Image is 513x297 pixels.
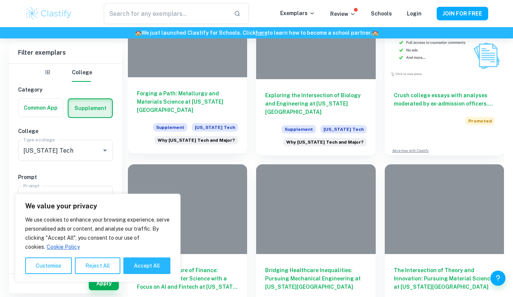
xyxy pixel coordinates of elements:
[25,257,72,274] button: Customise
[23,182,40,189] label: Prompt
[256,30,267,36] a: here
[18,127,113,135] h6: College
[392,148,429,153] a: Advertise with Clastify
[265,266,366,291] h6: Bridging Healthcare Inequalities: Pursuing Mechanical Engineering at [US_STATE][GEOGRAPHIC_DATA]
[286,139,364,145] span: Why [US_STATE] Tech and Major?
[490,271,505,286] button: Help and Feedback
[2,29,511,37] h6: We just launched Clastify for Schools. Click to learn how to become a school partner.
[18,173,113,181] h6: Prompt
[155,136,238,144] div: Why do you want to study your chosen major, and why do you want to study that major at Georgia Tech?
[25,6,73,21] img: Clastify logo
[68,99,112,117] button: Supplement
[394,266,495,291] h6: The Intersection of Theory and Innovation: Pursuing Material Science at [US_STATE][GEOGRAPHIC_DATA]
[23,136,55,143] label: Type a college
[153,123,187,132] span: Supplement
[18,86,113,94] h6: Category
[89,277,119,290] button: Apply
[137,266,238,291] h6: Building the Future of Finance: Studying Computer Science with a Focus on AI and Fintech at [US_S...
[330,10,356,18] p: Review
[100,145,110,156] button: Open
[282,125,316,133] span: Supplement
[137,89,238,114] h6: Forging a Path: Metallurgy and Materials Science at [US_STATE][GEOGRAPHIC_DATA]
[25,202,170,211] p: We value your privacy
[371,11,392,17] a: Schools
[18,99,63,117] button: Common App
[25,215,170,251] p: We use cookies to enhance your browsing experience, serve personalised ads or content, and analys...
[372,30,378,36] span: 🏫
[437,7,488,20] button: JOIN FOR FREE
[407,11,422,17] a: Login
[72,64,92,82] button: College
[283,138,367,146] div: Why do you want to study your chosen major, and why do you want to study that major at Georgia Tech?
[158,137,235,144] span: Why [US_STATE] Tech and Major?
[46,243,80,250] a: Cookie Policy
[15,194,181,282] div: We value your privacy
[394,91,495,108] h6: Crush college essays with analyses moderated by ex-admission officers. Upgrade now
[280,9,315,17] p: Exemplars
[39,64,57,82] button: IB
[135,30,141,36] span: 🏫
[320,125,367,133] span: [US_STATE] Tech
[104,3,228,24] input: Search for any exemplars...
[265,91,366,116] h6: Exploring the Intersection of Biology and Engineering at [US_STATE][GEOGRAPHIC_DATA]
[39,64,92,82] div: Filter type choice
[100,191,110,202] button: Open
[192,123,238,132] span: [US_STATE] Tech
[9,42,122,63] h6: Filter exemplars
[75,257,120,274] button: Reject All
[465,117,495,125] span: Promoted
[123,257,170,274] button: Accept All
